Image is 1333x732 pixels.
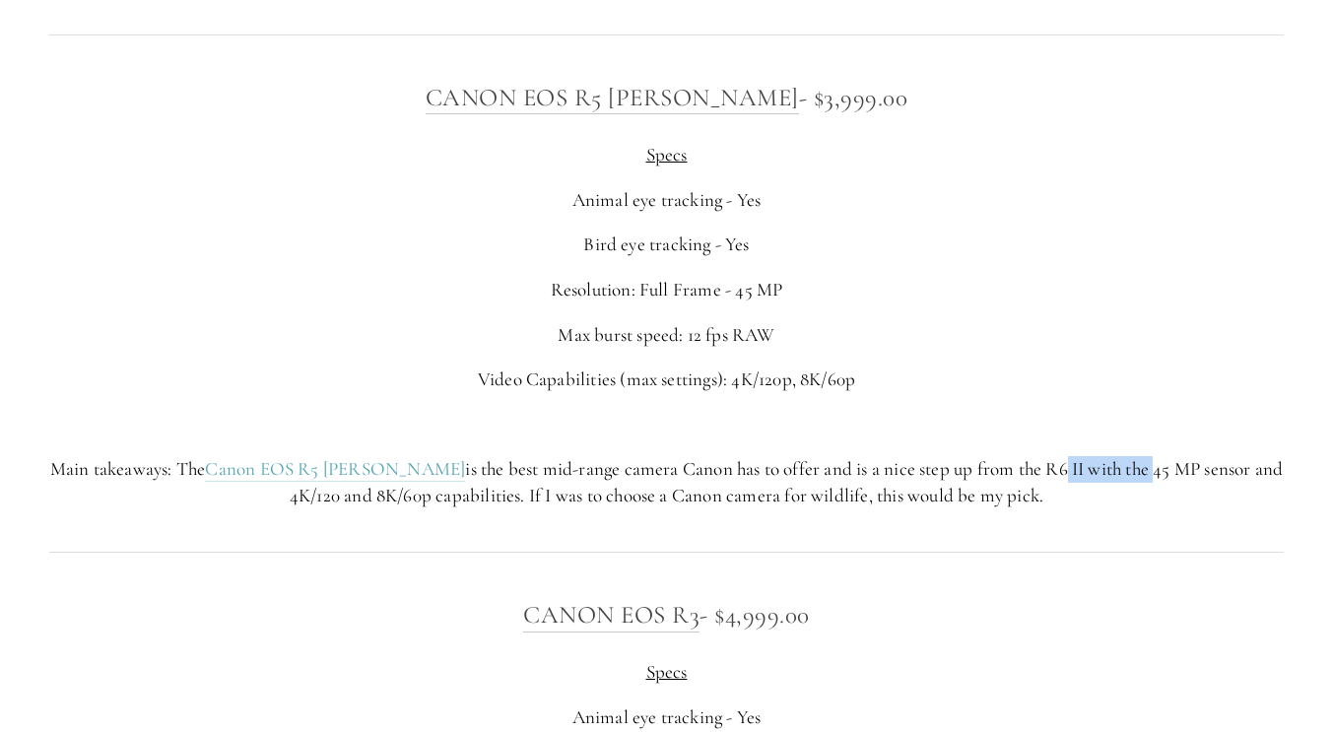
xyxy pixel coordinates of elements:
[49,456,1284,508] p: Main takeaways: The is the best mid-range camera Canon has to offer and is a nice step up from th...
[49,322,1284,349] p: Max burst speed: 12 fps RAW
[205,457,465,482] a: Canon EOS R5 [PERSON_NAME]
[49,277,1284,303] p: Resolution: Full Frame - 45 MP
[646,660,688,683] span: Specs
[49,232,1284,258] p: Bird eye tracking - Yes
[646,143,688,166] span: Specs
[49,595,1284,634] h3: - $4,999.00
[49,78,1284,117] h3: - $3,999.00
[523,600,700,632] a: Canon EOS R3
[49,704,1284,731] p: Animal eye tracking - Yes
[426,83,799,114] a: Canon EOS R5 [PERSON_NAME]
[49,366,1284,393] p: Video Capabilities (max settings): 4K/120p, 8K/60p
[49,187,1284,214] p: Animal eye tracking - Yes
